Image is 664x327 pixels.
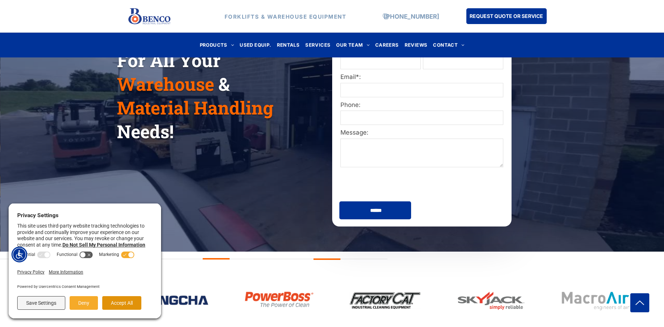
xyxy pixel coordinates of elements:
div: Accessibility Menu [11,247,27,262]
a: OUR TEAM [333,40,372,50]
img: bencoindustrial [561,289,632,312]
a: [PHONE_NUMBER] [384,13,439,20]
span: Needs! [117,120,174,143]
img: bencoindustrial [349,290,421,310]
a: USED EQUIP. [237,40,274,50]
img: bencoindustrial [243,289,315,309]
img: bencoindustrial [455,290,527,312]
a: REQUEST QUOTE OR SERVICE [466,8,547,24]
img: bencoindustrial [137,294,209,306]
strong: FORKLIFTS & WAREHOUSE EQUIPMENT [225,13,347,20]
a: CAREERS [372,40,402,50]
span: Material Handling [117,96,273,120]
a: CONTACT [430,40,467,50]
label: Message: [340,128,503,137]
span: & [218,72,230,96]
a: SERVICES [302,40,333,50]
label: Phone: [340,101,503,110]
span: For All Your [117,48,221,72]
a: PRODUCTS [197,40,237,50]
span: REQUEST QUOTE OR SERVICE [470,9,543,23]
span: Warehouse [117,72,214,96]
a: RENTALS [274,40,303,50]
label: Email*: [340,73,503,82]
a: REVIEWS [402,40,430,50]
iframe: reCAPTCHA [340,172,438,197]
